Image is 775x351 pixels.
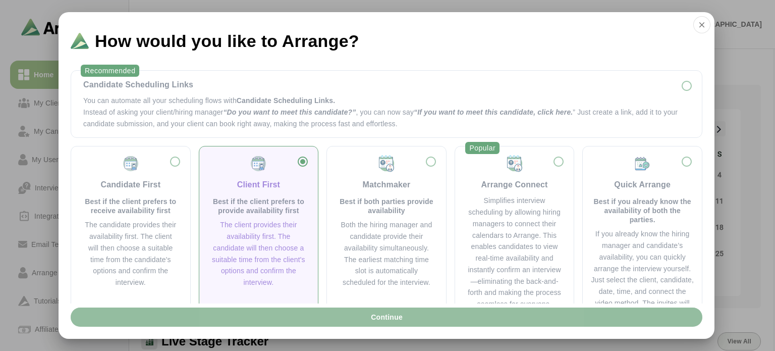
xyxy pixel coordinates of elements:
[377,155,396,173] img: Matchmaker
[414,108,573,116] span: “If you want to meet this candidate, click here.
[465,142,500,154] div: Popular
[83,219,178,288] div: The candidate provides their availability first. The client will then choose a suitable time from...
[339,219,434,288] div: Both the hiring manager and candidate provide their availability simultaneously. The earliest mat...
[71,308,702,327] button: Continue
[83,197,178,215] p: Best if the client prefers to receive availability first
[71,33,89,49] img: Logo
[614,179,671,191] div: Quick Arrange
[633,155,651,173] img: Quick Arrange
[481,179,548,191] div: Arrange Connect
[83,107,690,130] p: Instead of asking your client/hiring manager , you can now say ” Just create a link, add it to yo...
[95,32,359,49] span: How would you like to Arrange?
[467,195,562,310] div: Simplifies interview scheduling by allowing hiring managers to connect their calendars to Arrange...
[83,95,690,107] p: You can automate all your scheduling flows with
[370,308,403,327] span: Continue
[249,155,267,173] img: Client First
[81,65,139,77] div: Recommended
[211,197,306,215] p: Best if the client prefers to provide availability first
[83,79,690,91] div: Candidate Scheduling Links
[211,219,306,288] div: The client provides their availability first. The candidate will then choose a suitable time from...
[363,179,411,191] div: Matchmaker
[591,228,694,320] div: If you already know the hiring manager and candidate’s availability, you can quickly arrange the ...
[100,179,160,191] div: Candidate First
[237,179,280,191] div: Client First
[122,155,140,173] img: Candidate First
[339,197,434,215] p: Best if both parties provide availability
[223,108,356,116] span: “Do you want to meet this candidate?”
[237,96,335,105] span: Candidate Scheduling Links.
[506,155,524,173] img: Matchmaker
[591,197,694,224] p: Best if you already know the availability of both the parties.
